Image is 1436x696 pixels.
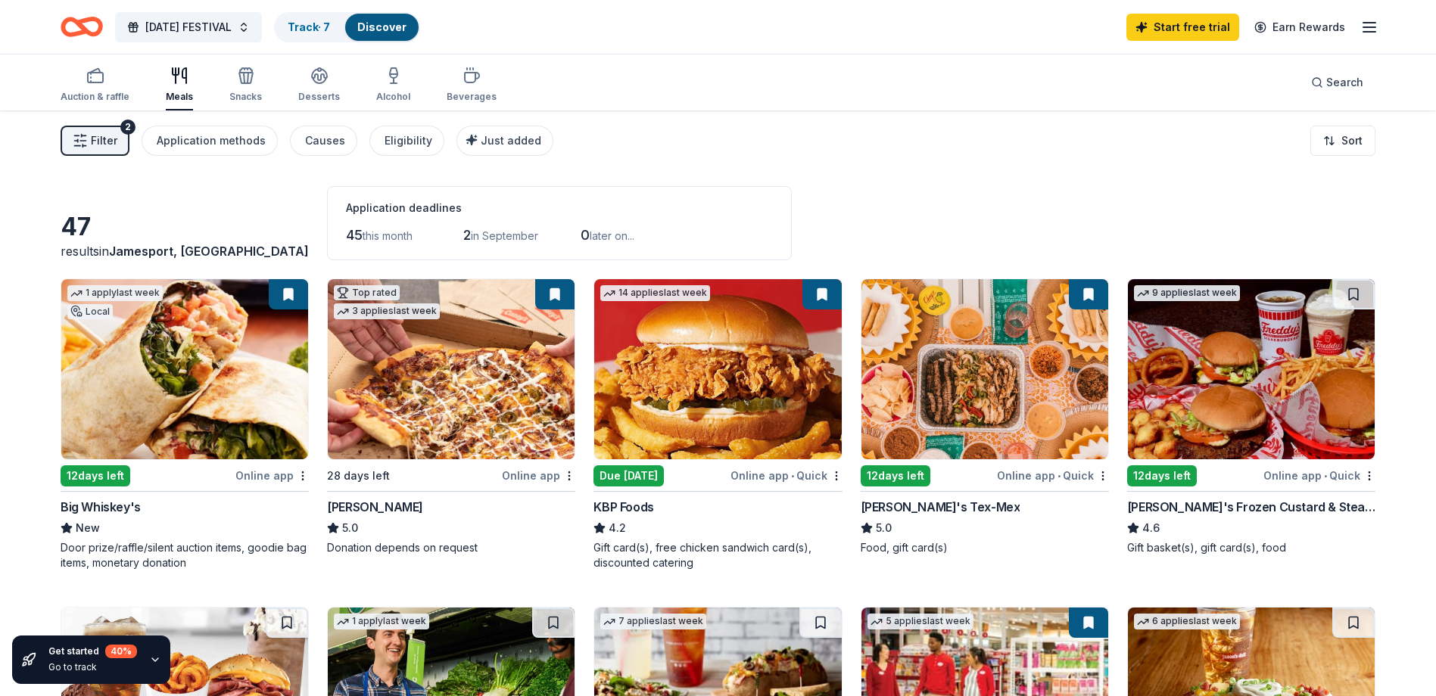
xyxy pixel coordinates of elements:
span: 4.2 [609,519,626,537]
div: 1 apply last week [334,614,429,629]
a: Earn Rewards [1245,14,1354,41]
a: Image for Freddy's Frozen Custard & Steakburgers9 applieslast week12days leftOnline app•Quick[PER... [1127,278,1375,555]
div: results [61,242,309,260]
button: Sort [1310,126,1375,156]
div: 6 applies last week [1134,614,1240,629]
a: Image for Casey'sTop rated3 applieslast week28 days leftOnline app[PERSON_NAME]5.0Donation depend... [327,278,575,555]
div: Snacks [229,91,262,103]
div: Alcohol [376,91,410,103]
span: in September [471,229,538,242]
a: Discover [357,20,407,33]
div: Application deadlines [346,199,773,217]
div: KBP Foods [593,498,653,516]
div: 40 % [105,645,137,658]
span: New [76,519,100,537]
span: Jamesport, [GEOGRAPHIC_DATA] [109,244,309,259]
button: Filter2 [61,126,129,156]
button: Snacks [229,61,262,110]
span: Search [1326,73,1363,92]
div: 12 days left [861,465,930,486]
span: 5.0 [342,519,358,537]
span: 2 [463,227,471,243]
button: Search [1299,67,1375,98]
div: Top rated [334,285,400,300]
button: Application methods [142,126,278,156]
img: Image for Casey's [328,279,575,459]
div: Gift card(s), free chicken sandwich card(s), discounted catering [593,540,842,570]
div: Food, gift card(s) [861,540,1109,555]
button: Auction & raffle [61,61,129,110]
div: 9 applies last week [1134,285,1240,301]
a: Start free trial [1126,14,1239,41]
img: Image for Chuy's Tex-Mex [861,279,1108,459]
div: Online app Quick [997,466,1109,485]
div: Application methods [157,132,266,150]
div: Causes [305,132,345,150]
div: 2 [120,120,136,135]
span: [DATE] FESTIVAL [145,18,232,36]
div: [PERSON_NAME]'s Frozen Custard & Steakburgers [1127,498,1375,516]
img: Image for Freddy's Frozen Custard & Steakburgers [1128,279,1375,459]
button: Beverages [447,61,497,110]
button: Eligibility [369,126,444,156]
div: Beverages [447,91,497,103]
div: 3 applies last week [334,303,440,319]
span: Sort [1341,132,1363,150]
span: in [99,244,309,259]
span: Filter [91,132,117,150]
div: 28 days left [327,467,390,485]
span: Just added [481,134,541,147]
div: Go to track [48,661,137,673]
a: Image for KBP Foods14 applieslast weekDue [DATE]Online app•QuickKBP Foods4.2Gift card(s), free ch... [593,278,842,570]
button: Track· 7Discover [274,12,420,42]
span: later on... [590,229,634,242]
div: Gift basket(s), gift card(s), food [1127,540,1375,555]
button: Just added [456,126,553,156]
div: Meals [166,91,193,103]
button: Alcohol [376,61,410,110]
button: Meals [166,61,193,110]
div: Online app Quick [730,466,843,485]
span: 5.0 [876,519,892,537]
div: 12 days left [61,465,130,486]
button: [DATE] FESTIVAL [115,12,262,42]
span: • [791,470,794,482]
div: Big Whiskey's [61,498,141,516]
div: 7 applies last week [600,614,706,629]
div: Auction & raffle [61,91,129,103]
span: 4.6 [1142,519,1160,537]
div: 5 applies last week [868,614,973,629]
span: 0 [581,227,590,243]
div: 47 [61,212,309,242]
div: Online app [235,466,309,485]
button: Desserts [298,61,340,110]
div: Door prize/raffle/silent auction items, goodie bag items, monetary donation [61,540,309,570]
div: 1 apply last week [67,285,163,301]
div: Desserts [298,91,340,103]
img: Image for KBP Foods [594,279,841,459]
div: [PERSON_NAME]'s Tex-Mex [861,498,1020,516]
span: • [1058,470,1061,482]
div: Donation depends on request [327,540,575,555]
div: Local [67,304,113,319]
a: Home [61,9,103,45]
img: Image for Big Whiskey's [61,279,308,459]
div: [PERSON_NAME] [327,498,423,516]
div: Online app Quick [1263,466,1375,485]
a: Image for Big Whiskey's1 applylast weekLocal12days leftOnline appBig Whiskey'sNewDoor prize/raffl... [61,278,309,570]
div: 14 applies last week [600,285,710,301]
div: Get started [48,645,137,658]
div: Eligibility [385,132,432,150]
div: Online app [502,466,575,485]
button: Causes [290,126,357,156]
span: • [1324,470,1327,482]
a: Image for Chuy's Tex-Mex12days leftOnline app•Quick[PERSON_NAME]'s Tex-Mex5.0Food, gift card(s) [861,278,1109,555]
div: Due [DATE] [593,465,664,486]
span: this month [363,229,413,242]
span: 45 [346,227,363,243]
div: 12 days left [1127,465,1197,486]
a: Track· 7 [288,20,330,33]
